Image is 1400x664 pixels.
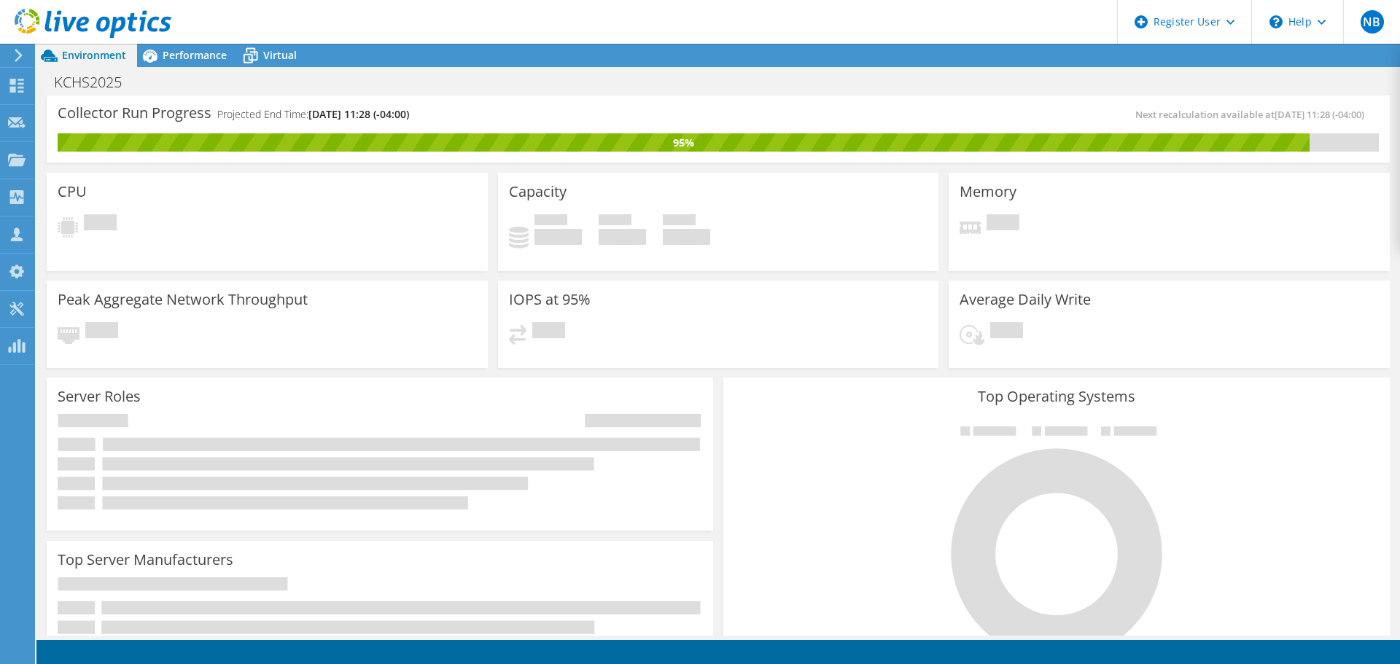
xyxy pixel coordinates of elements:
h3: Server Roles [58,388,141,405]
h4: 0 GiB [599,229,646,245]
span: Used [534,214,567,229]
h4: Projected End Time: [217,106,409,122]
h3: Top Server Manufacturers [58,552,233,568]
h3: CPU [58,184,87,200]
h3: Memory [960,184,1016,200]
span: Next recalculation available at [1135,108,1372,121]
span: Performance [163,48,227,62]
span: Pending [990,322,1023,342]
h4: 0 GiB [663,229,710,245]
span: [DATE] 11:28 (-04:00) [308,107,409,121]
span: Pending [987,214,1019,234]
h3: Top Operating Systems [734,388,1379,405]
span: Total [663,214,696,229]
h3: Average Daily Write [960,292,1091,308]
div: 95% [58,135,1310,151]
span: NB [1361,10,1384,34]
span: Pending [85,322,118,342]
h1: KCHS2025 [47,74,144,90]
span: [DATE] 11:28 (-04:00) [1275,108,1364,121]
span: Free [599,214,631,229]
span: Virtual [263,48,297,62]
svg: \n [1269,15,1283,28]
h3: IOPS at 95% [509,292,591,308]
h3: Capacity [509,184,567,200]
h4: 0 GiB [534,229,582,245]
span: Pending [532,322,565,342]
span: Pending [84,214,117,234]
span: Environment [62,48,126,62]
h3: Peak Aggregate Network Throughput [58,292,308,308]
